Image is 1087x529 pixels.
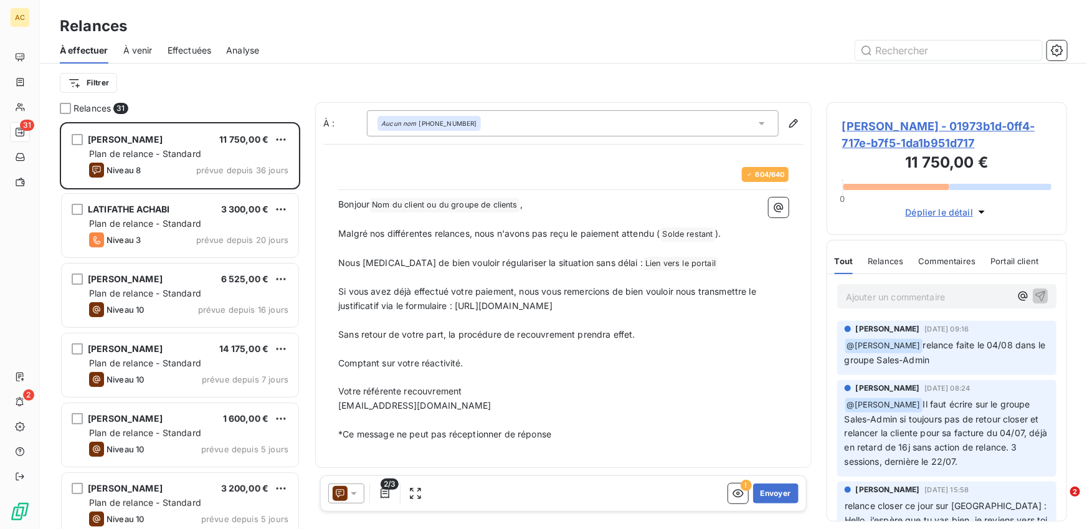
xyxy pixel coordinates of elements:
span: Niveau 3 [107,235,141,245]
span: Tout [835,256,853,266]
span: [PERSON_NAME] [856,323,920,335]
span: Déplier le détail [906,206,974,219]
span: 3 200,00 € [221,483,269,493]
iframe: Intercom live chat [1045,487,1075,517]
span: Comptant sur votre réactivité. [338,358,463,368]
span: 2/3 [381,479,399,490]
button: Déplier le détail [902,205,992,219]
span: Lien vers le portail [643,257,718,271]
span: relance faite le 04/08 dans le groupe Sales-Admin [845,340,1048,365]
button: Filtrer [60,73,117,93]
span: @ [PERSON_NAME] [845,339,923,353]
img: Logo LeanPay [10,502,30,522]
span: [PERSON_NAME] [88,343,163,354]
span: 31 [113,103,128,114]
span: Plan de relance - Standard [89,427,201,438]
span: [PERSON_NAME] [88,413,163,424]
span: 2 [1070,487,1080,497]
span: Relances [74,102,111,115]
span: Plan de relance - Standard [89,148,201,159]
span: 3 300,00 € [221,204,269,214]
span: 31 [20,120,34,131]
span: @ [PERSON_NAME] [845,398,923,412]
span: 0 [840,194,845,204]
span: Plan de relance - Standard [89,358,201,368]
div: [PHONE_NUMBER] [381,119,477,128]
span: Plan de relance - Standard [89,218,201,229]
span: Si vous avez déjà effectué votre paiement, nous vous remercions de bien vouloir nous transmettre ... [338,286,759,311]
a: 31 [10,122,29,142]
span: Commentaires [919,256,976,266]
span: Effectuées [168,44,212,57]
span: [PERSON_NAME] [856,383,920,394]
span: prévue depuis 36 jours [196,165,288,175]
span: À venir [123,44,153,57]
span: À effectuer [60,44,108,57]
span: [DATE] 08:24 [925,384,971,392]
span: 11 750,00 € [219,134,268,145]
span: Plan de relance - Standard [89,497,201,508]
span: [PERSON_NAME] [88,134,163,145]
h3: 11 750,00 € [842,151,1051,176]
span: Malgré nos différentes relances, nous n'avons pas reçu le paiement attendu ( [338,228,660,239]
span: , [520,199,523,209]
label: À : [323,117,367,130]
div: AC [10,7,30,27]
em: Aucun nom [381,119,416,128]
span: Relances [868,256,903,266]
span: Plan de relance - Standard [89,288,201,298]
span: Nous [MEDICAL_DATA] de bien vouloir régulariser la situation sans délai : [338,257,643,268]
span: 14 175,00 € [219,343,268,354]
span: *Ce message ne peut pas réceptionner de réponse [338,429,551,439]
span: 604 / 640 [756,171,785,178]
span: 1 600,00 € [223,413,269,424]
span: prévue depuis 20 jours [196,235,288,245]
span: Bonjour [338,199,369,209]
span: [DATE] 09:16 [925,325,969,333]
span: Portail client [990,256,1038,266]
span: prévue depuis 5 jours [201,514,288,524]
span: prévue depuis 5 jours [201,444,288,454]
span: Il faut écrire sur le groupe Sales-Admin si toujours pas de retour closer et relancer la cliente ... [845,399,1050,467]
span: [PERSON_NAME] [88,483,163,493]
span: Solde restant [661,227,715,242]
span: ). [716,228,721,239]
span: Sans retour de votre part, la procédure de recouvrement prendra effet. [338,329,635,340]
span: Analyse [226,44,259,57]
span: prévue depuis 7 jours [202,374,288,384]
span: 2 [23,389,34,401]
div: grid [60,122,300,529]
span: 6 525,00 € [221,274,269,284]
span: [PERSON_NAME] [856,484,920,495]
span: [EMAIL_ADDRESS][DOMAIN_NAME] [338,400,491,411]
h3: Relances [60,15,127,37]
button: Envoyer [753,484,799,503]
span: Niveau 8 [107,165,141,175]
span: LATIFATHE ACHABI [88,204,169,214]
span: Niveau 10 [107,374,144,384]
span: [DATE] 15:58 [925,486,969,493]
input: Rechercher [855,41,1042,60]
span: [PERSON_NAME] - 01973b1d-0ff4-717e-b7f5-1da1b951d717 [842,118,1051,151]
span: prévue depuis 16 jours [198,305,288,315]
span: Niveau 10 [107,514,144,524]
span: [PERSON_NAME] [88,274,163,284]
span: Niveau 10 [107,444,144,454]
span: Nom du client ou du groupe de clients [370,198,520,212]
span: Votre référente recouvrement [338,386,462,396]
span: Niveau 10 [107,305,144,315]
